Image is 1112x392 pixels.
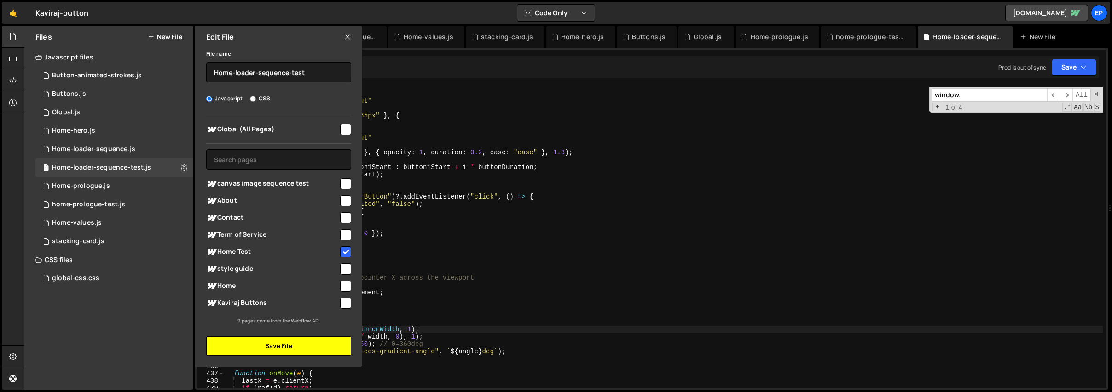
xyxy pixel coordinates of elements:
div: home-prologue-test.js [52,200,125,209]
input: CSS [250,96,256,102]
div: Home-loader-sequence-test.js [52,164,151,172]
div: Buttons.js [632,32,666,41]
div: Home-loader-sequence-test.js [932,32,1002,41]
div: 16061/43594.js [35,140,193,158]
div: global-css.css [52,274,99,282]
div: Javascript files [24,48,193,66]
div: Home-prologue.js [751,32,809,41]
span: Contact [206,212,339,223]
h2: Files [35,32,52,42]
div: Kaviraj-button [35,7,88,18]
div: 16061/43261.css [35,269,193,287]
span: Home [206,281,339,292]
div: 16061/44833.js [35,232,193,251]
div: Home-values.js [404,32,453,41]
div: home-prologue-test.js [836,32,905,41]
div: 438 [197,377,224,385]
div: 16061/44087.js [35,195,193,214]
div: 16061/43050.js [35,85,193,103]
input: Search pages [206,149,351,170]
span: Term of Service [206,229,339,240]
span: style guide [206,263,339,275]
button: New File [148,33,182,41]
span: 1 [43,165,49,172]
label: CSS [250,94,270,103]
input: Javascript [206,96,212,102]
div: Home-hero.js [52,127,95,135]
div: 439 [197,385,224,392]
div: Home-hero.js [561,32,604,41]
div: 16061/43249.js [35,177,193,195]
div: Button-animated-strokes.js [52,71,142,80]
a: Ep [1091,5,1107,21]
input: Search for [932,88,1047,102]
span: canvas image sequence test [206,178,339,189]
div: Global.js [52,108,80,117]
button: Save File [206,336,351,356]
input: Name [206,62,351,82]
span: RegExp Search [1062,103,1072,112]
label: Javascript [206,94,243,103]
div: New File [1020,32,1059,41]
span: CaseSensitive Search [1073,103,1083,112]
h2: Edit File [206,32,234,42]
div: Global.js [694,32,722,41]
div: 16061/43947.js [35,66,193,85]
span: Home Test [206,246,339,257]
span: Whole Word Search [1083,103,1093,112]
span: Search In Selection [1094,103,1100,112]
span: 1 of 4 [942,104,966,111]
span: ​ [1060,88,1073,102]
label: File name [206,49,231,59]
div: 16061/43950.js [35,214,193,232]
div: Buttons.js [52,90,86,98]
div: Prod is out of sync [998,64,1046,71]
div: Home-loader-sequence-test.js [35,158,193,177]
div: CSS files [24,251,193,269]
div: 16061/43948.js [35,122,193,140]
div: stacking-card.js [52,237,104,246]
span: Kaviraj Buttons [206,298,339,309]
div: 437 [197,370,224,377]
small: 9 pages come from the Webflow API [237,317,320,324]
div: 16061/45009.js [35,103,193,122]
div: stacking-card.js [481,32,533,41]
div: Home-loader-sequence.js [52,145,135,153]
a: [DOMAIN_NAME] [1005,5,1088,21]
button: Code Only [517,5,595,21]
span: Global (All Pages) [206,124,339,135]
span: About [206,195,339,206]
span: ​ [1047,88,1060,102]
button: Save [1052,59,1096,76]
a: 🤙 [2,2,24,24]
div: Home-prologue.js [52,182,110,190]
span: Toggle Replace mode [932,103,942,111]
div: Home-values.js [52,219,102,227]
span: Alt-Enter [1072,88,1091,102]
